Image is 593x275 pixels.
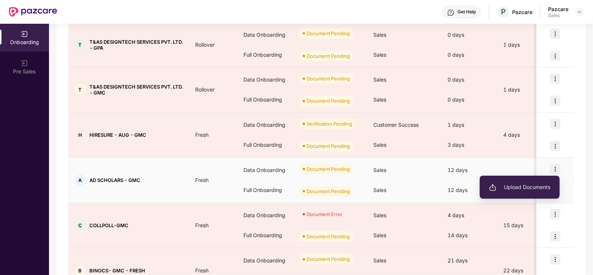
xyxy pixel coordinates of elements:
[373,257,386,264] span: Sales
[373,167,386,173] span: Sales
[307,165,350,173] div: Document Pending
[442,45,497,65] div: 0 days
[550,209,560,219] img: icon
[442,90,497,110] div: 0 days
[373,76,386,83] span: Sales
[497,131,560,139] div: 4 days
[489,184,497,191] img: svg+xml;base64,PHN2ZyB3aWR0aD0iMjAiIGhlaWdodD0iMjAiIHZpZXdCb3g9IjAgMCAyMCAyMCIgZmlsbD0ibm9uZSIgeG...
[373,142,386,148] span: Sales
[497,266,560,275] div: 22 days
[89,177,140,183] span: AD SCHOLARS - GMC
[237,225,293,245] div: Full Onboarding
[512,9,533,16] div: Pazcare
[373,232,386,238] span: Sales
[307,120,352,127] div: Verification Pending
[307,255,350,263] div: Document Pending
[548,13,569,19] div: Sales
[75,84,86,95] div: T
[442,115,497,135] div: 1 days
[373,96,386,103] span: Sales
[21,60,28,67] img: svg+xml;base64,PHN2ZyB3aWR0aD0iMjAiIGhlaWdodD0iMjAiIHZpZXdCb3g9IjAgMCAyMCAyMCIgZmlsbD0ibm9uZSIgeG...
[9,7,57,17] img: New Pazcare Logo
[550,231,560,242] img: icon
[307,211,343,218] div: Document Error
[447,9,455,16] img: svg+xml;base64,PHN2ZyBpZD0iSGVscC0zMngzMiIgeG1sbnM9Imh0dHA6Ly93d3cudzMub3JnLzIwMDAvc3ZnIiB3aWR0aD...
[237,180,293,200] div: Full Onboarding
[237,251,293,271] div: Data Onboarding
[373,122,419,128] span: Customer Success
[442,180,497,200] div: 12 days
[189,222,214,228] span: Fresh
[237,135,293,155] div: Full Onboarding
[237,90,293,110] div: Full Onboarding
[550,119,560,129] img: icon
[550,96,560,106] img: icon
[373,32,386,38] span: Sales
[442,135,497,155] div: 3 days
[497,86,560,94] div: 1 days
[307,75,350,82] div: Document Pending
[307,233,350,240] div: Document Pending
[501,7,506,16] span: P
[89,132,146,138] span: HIRESURE - AUG - GMC
[548,6,569,13] div: Pazcare
[550,141,560,151] img: icon
[458,9,476,15] div: Get Help
[237,45,293,65] div: Full Onboarding
[442,25,497,45] div: 0 days
[442,70,497,90] div: 0 days
[550,73,560,84] img: icon
[237,160,293,180] div: Data Onboarding
[497,41,560,49] div: 1 days
[442,251,497,271] div: 21 days
[237,25,293,45] div: Data Onboarding
[550,254,560,265] img: icon
[89,268,145,274] span: BINOCS- GMC - FRESH
[237,115,293,135] div: Data Onboarding
[21,30,28,38] img: svg+xml;base64,PHN2ZyB3aWR0aD0iMjAiIGhlaWdodD0iMjAiIHZpZXdCb3g9IjAgMCAyMCAyMCIgZmlsbD0ibm9uZSIgeG...
[577,9,583,15] img: svg+xml;base64,PHN2ZyBpZD0iRHJvcGRvd24tMzJ4MzIiIHhtbG5zPSJodHRwOi8vd3d3LnczLm9yZy8yMDAwL3N2ZyIgd2...
[189,177,214,183] span: Fresh
[442,160,497,180] div: 12 days
[307,142,350,150] div: Document Pending
[373,212,386,218] span: Sales
[237,205,293,225] div: Data Onboarding
[89,39,183,51] span: T&AS DESIGNTECH SERVICES PVT. LTD. - GPA
[307,97,350,105] div: Document Pending
[550,51,560,61] img: icon
[307,52,350,60] div: Document Pending
[189,42,220,48] span: Rollover
[237,70,293,90] div: Data Onboarding
[189,86,220,93] span: Rollover
[89,222,128,228] span: COLLPOLL-GMC
[75,129,86,140] div: H
[189,132,214,138] span: Fresh
[497,221,560,229] div: 15 days
[89,84,183,96] span: T&AS DESIGNTECH SERVICES PVT. LTD. - GMC
[75,39,86,50] div: T
[550,164,560,174] img: icon
[75,220,86,231] div: C
[442,225,497,245] div: 14 days
[307,30,350,37] div: Document Pending
[75,175,86,186] div: A
[489,183,550,191] span: Upload Documents
[307,188,350,195] div: Document Pending
[189,267,214,274] span: Fresh
[550,29,560,39] img: icon
[442,205,497,225] div: 4 days
[373,187,386,193] span: Sales
[373,52,386,58] span: Sales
